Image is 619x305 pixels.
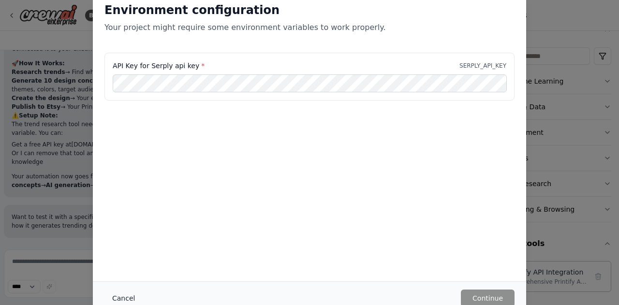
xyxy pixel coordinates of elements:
p: Your project might require some environment variables to work properly. [104,22,515,33]
h2: Environment configuration [104,2,515,18]
label: API Key for Serply api key [113,61,205,71]
p: SERPLY_API_KEY [459,62,506,70]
